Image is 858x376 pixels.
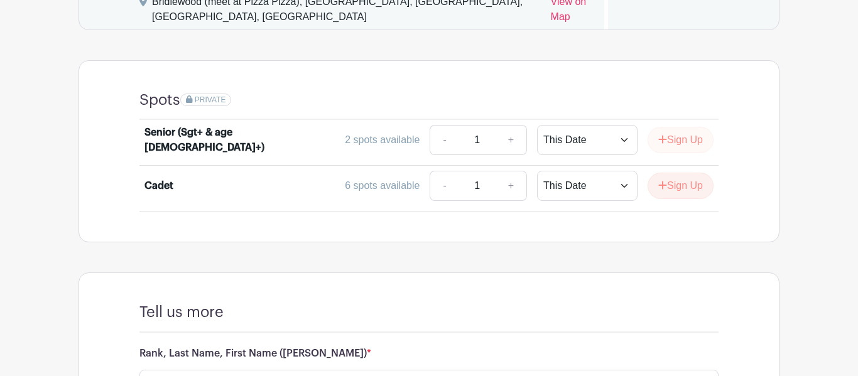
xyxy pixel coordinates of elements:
button: Sign Up [648,173,714,199]
a: + [496,171,527,201]
div: Cadet [144,178,173,193]
span: PRIVATE [195,95,226,104]
a: - [430,171,459,201]
h4: Spots [139,91,180,109]
div: 2 spots available [345,132,420,148]
h4: Tell us more [139,303,224,321]
div: Senior (Sgt+ & age [DEMOGRAPHIC_DATA]+) [144,125,272,155]
button: Sign Up [648,127,714,153]
a: - [430,125,459,155]
div: 6 spots available [345,178,420,193]
a: + [496,125,527,155]
h6: Rank, Last Name, First Name ([PERSON_NAME]) [139,348,719,360]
